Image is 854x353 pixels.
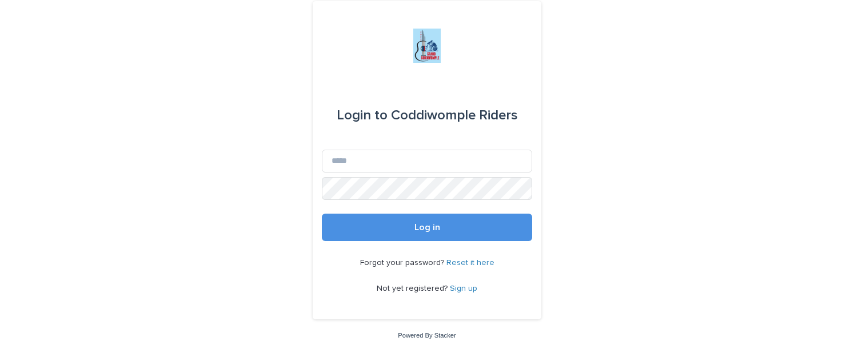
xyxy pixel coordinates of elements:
[413,29,441,63] img: jxsLJbdS1eYBI7rVAS4p
[337,109,388,122] span: Login to
[337,99,518,131] div: Coddiwomple Riders
[360,259,446,267] span: Forgot your password?
[322,214,532,241] button: Log in
[377,284,450,292] span: Not yet registered?
[398,332,456,339] a: Powered By Stacker
[414,223,440,232] span: Log in
[450,284,477,292] a: Sign up
[446,259,494,267] a: Reset it here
